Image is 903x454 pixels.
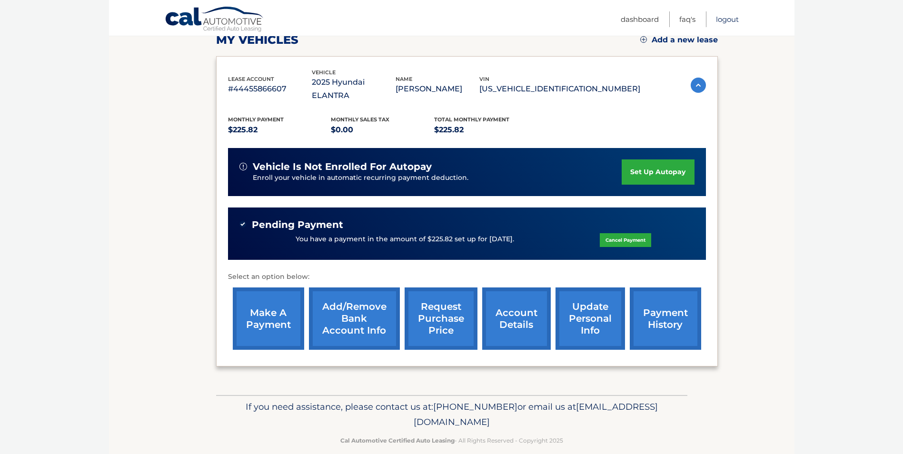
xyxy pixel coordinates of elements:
span: Monthly Payment [228,116,284,123]
img: check-green.svg [239,221,246,227]
a: payment history [630,287,701,350]
p: #44455866607 [228,82,312,96]
span: vin [479,76,489,82]
span: Total Monthly Payment [434,116,509,123]
strong: Cal Automotive Certified Auto Leasing [340,437,455,444]
h2: my vehicles [216,33,298,47]
p: Enroll your vehicle in automatic recurring payment deduction. [253,173,622,183]
p: 2025 Hyundai ELANTRA [312,76,396,102]
span: vehicle [312,69,336,76]
span: Pending Payment [252,219,343,231]
p: $0.00 [331,123,434,137]
span: Monthly sales Tax [331,116,389,123]
p: If you need assistance, please contact us at: or email us at [222,399,681,430]
a: request purchase price [405,287,477,350]
span: [PHONE_NUMBER] [433,401,517,412]
a: set up autopay [622,159,694,185]
p: - All Rights Reserved - Copyright 2025 [222,435,681,445]
a: Cancel Payment [600,233,651,247]
p: Select an option below: [228,271,706,283]
img: accordion-active.svg [691,78,706,93]
span: [EMAIL_ADDRESS][DOMAIN_NAME] [414,401,658,427]
a: update personal info [556,287,625,350]
p: [US_VEHICLE_IDENTIFICATION_NUMBER] [479,82,640,96]
p: You have a payment in the amount of $225.82 set up for [DATE]. [296,234,514,245]
p: [PERSON_NAME] [396,82,479,96]
a: Logout [716,11,739,27]
span: vehicle is not enrolled for autopay [253,161,432,173]
a: account details [482,287,551,350]
span: name [396,76,412,82]
a: Dashboard [621,11,659,27]
a: Cal Automotive [165,6,265,34]
p: $225.82 [434,123,537,137]
span: lease account [228,76,274,82]
a: make a payment [233,287,304,350]
p: $225.82 [228,123,331,137]
a: Add/Remove bank account info [309,287,400,350]
img: alert-white.svg [239,163,247,170]
a: Add a new lease [640,35,718,45]
img: add.svg [640,36,647,43]
a: FAQ's [679,11,695,27]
